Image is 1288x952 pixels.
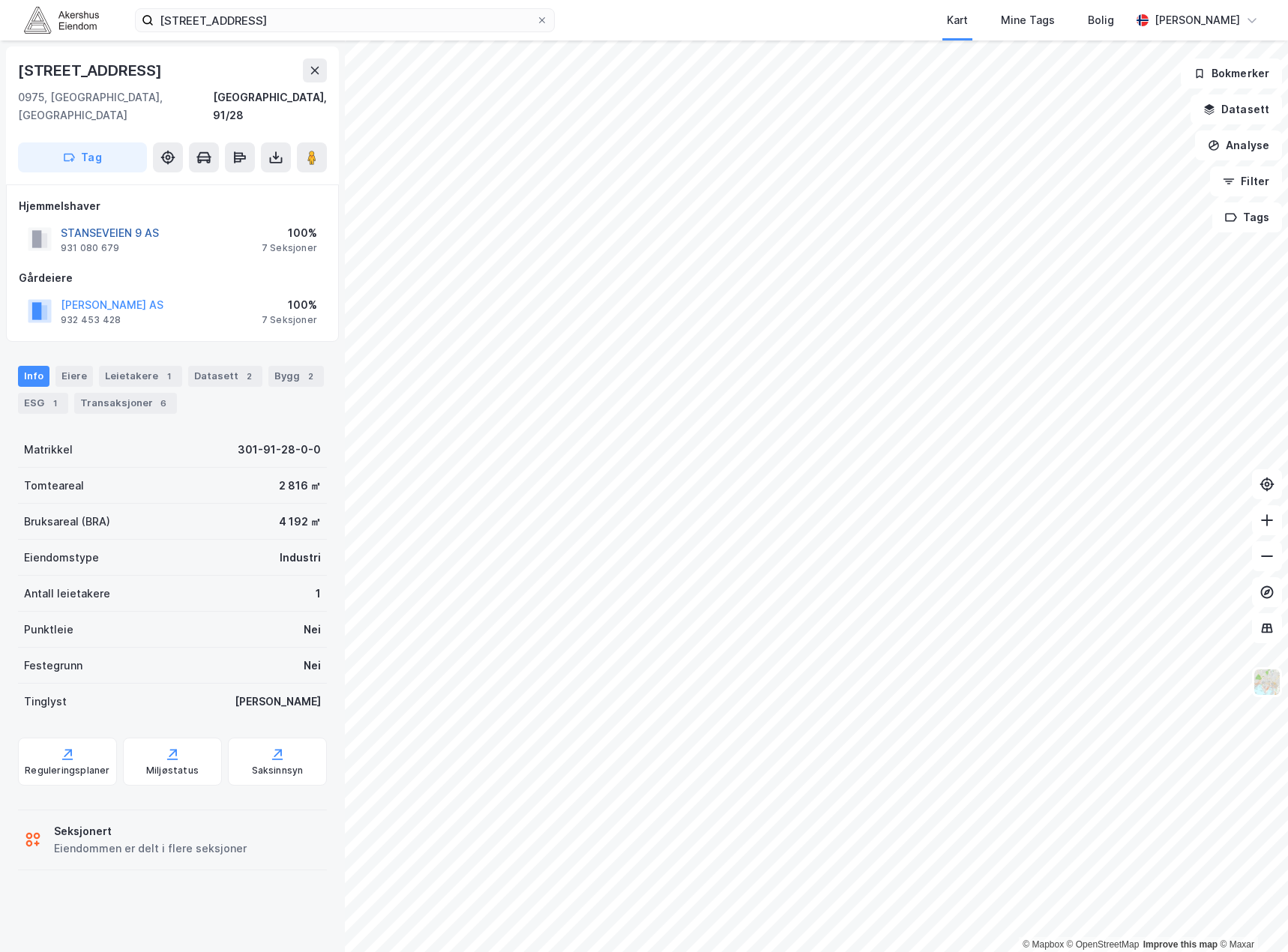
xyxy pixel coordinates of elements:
[154,9,536,31] input: Søk på adresse, matrikkel, gårdeiere, leietakere eller personer
[74,393,177,414] div: Transaksjoner
[54,840,247,858] div: Eiendommen er delt i flere seksjoner
[1213,880,1288,952] div: Kontrollprogram for chat
[1088,11,1114,29] div: Bolig
[262,314,317,326] div: 7 Seksjoner
[1001,11,1055,29] div: Mine Tags
[262,242,317,254] div: 7 Seksjoner
[24,7,99,33] img: akershus-eiendom-logo.9091f326c980b4bce74ccdd9f866810c.svg
[55,366,93,387] div: Eiere
[18,393,68,414] div: ESG
[24,657,82,675] div: Festegrunn
[24,513,110,531] div: Bruksareal (BRA)
[24,585,110,603] div: Antall leietakere
[241,369,256,384] div: 2
[1067,939,1140,950] a: OpenStreetMap
[25,765,109,777] div: Reguleringsplaner
[252,765,304,777] div: Saksinnsyn
[24,693,67,711] div: Tinglyst
[1212,202,1282,232] button: Tags
[99,366,182,387] div: Leietakere
[61,314,121,326] div: 932 453 428
[18,366,49,387] div: Info
[61,242,119,254] div: 931 080 679
[1191,94,1282,124] button: Datasett
[213,88,327,124] div: [GEOGRAPHIC_DATA], 91/28
[19,269,326,287] div: Gårdeiere
[279,477,321,495] div: 2 816 ㎡
[1181,58,1282,88] button: Bokmerker
[268,366,324,387] div: Bygg
[1210,166,1282,196] button: Filter
[1155,11,1240,29] div: [PERSON_NAME]
[1253,668,1281,696] img: Z
[146,765,199,777] div: Miljøstatus
[304,657,321,675] div: Nei
[1195,130,1282,160] button: Analyse
[18,88,213,124] div: 0975, [GEOGRAPHIC_DATA], [GEOGRAPHIC_DATA]
[279,513,321,531] div: 4 192 ㎡
[1213,880,1288,952] iframe: Chat Widget
[24,441,73,459] div: Matrikkel
[188,366,262,387] div: Datasett
[19,197,326,215] div: Hjemmelshaver
[1023,939,1064,950] a: Mapbox
[47,396,62,411] div: 1
[280,549,321,567] div: Industri
[156,396,171,411] div: 6
[238,441,321,459] div: 301-91-28-0-0
[304,621,321,639] div: Nei
[262,224,317,242] div: 100%
[18,142,147,172] button: Tag
[947,11,968,29] div: Kart
[24,549,99,567] div: Eiendomstype
[316,585,321,603] div: 1
[161,369,176,384] div: 1
[54,822,247,840] div: Seksjonert
[24,477,84,495] div: Tomteareal
[262,296,317,314] div: 100%
[1143,939,1218,950] a: Improve this map
[303,369,318,384] div: 2
[24,621,73,639] div: Punktleie
[235,693,321,711] div: [PERSON_NAME]
[18,58,165,82] div: [STREET_ADDRESS]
